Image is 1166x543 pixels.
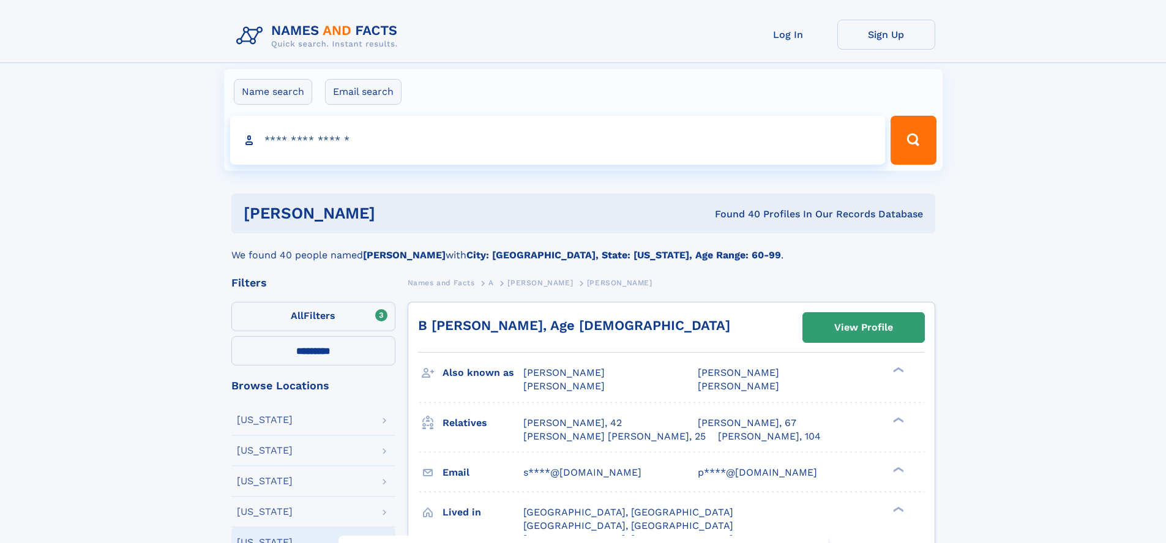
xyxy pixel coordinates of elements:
[488,279,494,287] span: A
[234,79,312,105] label: Name search
[890,505,905,513] div: ❯
[507,275,573,290] a: [PERSON_NAME]
[698,416,796,430] a: [PERSON_NAME], 67
[698,380,779,392] span: [PERSON_NAME]
[488,275,494,290] a: A
[834,313,893,342] div: View Profile
[890,416,905,424] div: ❯
[466,249,781,261] b: City: [GEOGRAPHIC_DATA], State: [US_STATE], Age Range: 60-99
[523,506,733,518] span: [GEOGRAPHIC_DATA], [GEOGRAPHIC_DATA]
[237,446,293,455] div: [US_STATE]
[443,502,523,523] h3: Lived in
[523,520,733,531] span: [GEOGRAPHIC_DATA], [GEOGRAPHIC_DATA]
[587,279,652,287] span: [PERSON_NAME]
[718,430,821,443] a: [PERSON_NAME], 104
[803,313,924,342] a: View Profile
[244,206,545,221] h1: [PERSON_NAME]
[507,279,573,287] span: [PERSON_NAME]
[443,413,523,433] h3: Relatives
[231,233,935,263] div: We found 40 people named with .
[363,249,446,261] b: [PERSON_NAME]
[523,430,706,443] a: [PERSON_NAME] [PERSON_NAME], 25
[325,79,402,105] label: Email search
[231,20,408,53] img: Logo Names and Facts
[237,507,293,517] div: [US_STATE]
[231,380,395,391] div: Browse Locations
[408,275,475,290] a: Names and Facts
[545,208,923,221] div: Found 40 Profiles In Our Records Database
[443,462,523,483] h3: Email
[837,20,935,50] a: Sign Up
[698,367,779,378] span: [PERSON_NAME]
[523,367,605,378] span: [PERSON_NAME]
[523,416,622,430] a: [PERSON_NAME], 42
[237,415,293,425] div: [US_STATE]
[231,302,395,331] label: Filters
[890,465,905,473] div: ❯
[291,310,304,321] span: All
[237,476,293,486] div: [US_STATE]
[231,277,395,288] div: Filters
[523,380,605,392] span: [PERSON_NAME]
[230,116,886,165] input: search input
[418,318,730,333] a: B [PERSON_NAME], Age [DEMOGRAPHIC_DATA]
[891,116,936,165] button: Search Button
[890,366,905,374] div: ❯
[443,362,523,383] h3: Also known as
[739,20,837,50] a: Log In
